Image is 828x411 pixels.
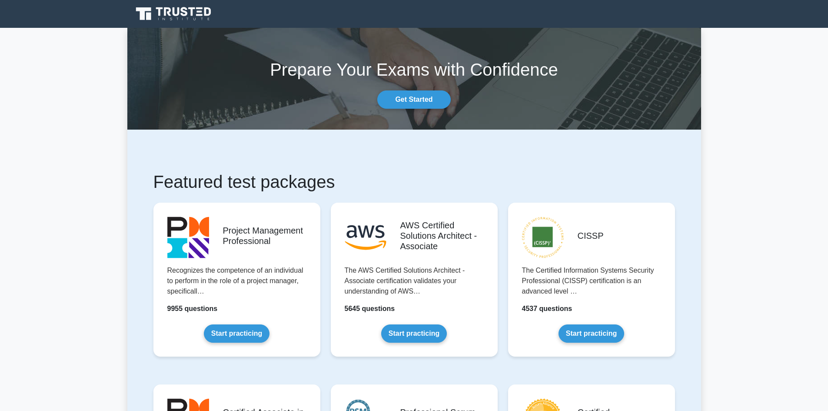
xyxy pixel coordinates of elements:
[377,90,450,109] a: Get Started
[381,324,447,343] a: Start practicing
[153,171,675,192] h1: Featured test packages
[204,324,269,343] a: Start practicing
[127,59,701,80] h1: Prepare Your Exams with Confidence
[559,324,624,343] a: Start practicing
